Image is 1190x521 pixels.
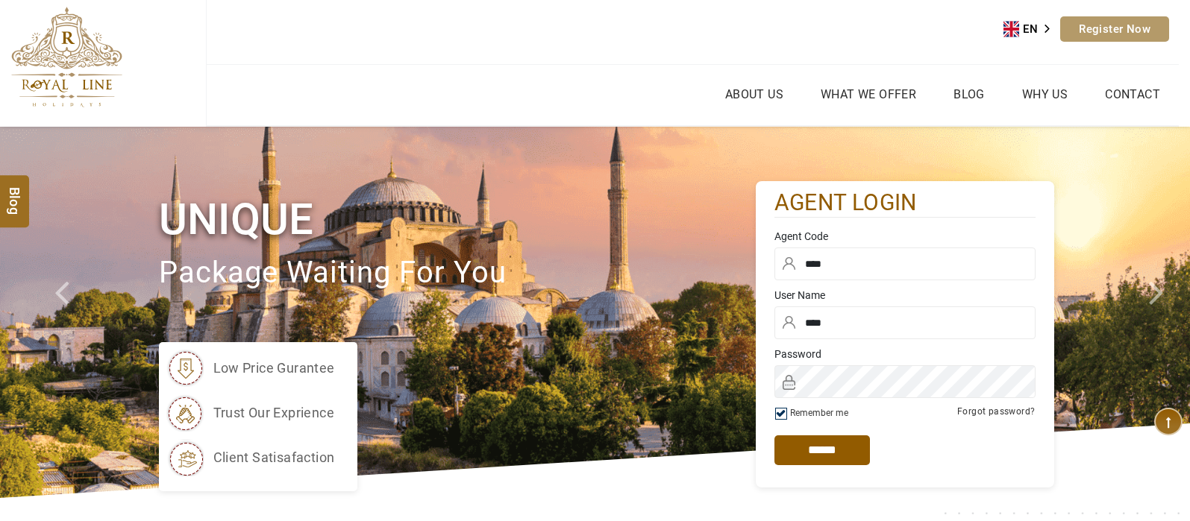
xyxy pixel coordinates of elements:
span: Blog [5,186,25,199]
a: About Us [721,83,787,105]
label: User Name [774,288,1036,303]
li: client satisafaction [166,439,335,476]
a: EN [1003,18,1060,40]
img: The Royal Line Holidays [11,7,122,107]
a: Why Us [1018,83,1071,105]
li: low price gurantee [166,350,335,387]
a: Check next image [1130,127,1190,498]
label: Agent Code [774,229,1036,244]
p: package waiting for you [159,248,756,298]
div: Language [1003,18,1060,40]
a: Blog [950,83,989,105]
li: trust our exprience [166,394,335,432]
a: What we Offer [817,83,920,105]
aside: Language selected: English [1003,18,1060,40]
a: Forgot password? [957,406,1035,417]
a: Check next prev [36,127,95,498]
label: Password [774,347,1036,361]
h1: Unique [159,192,756,247]
a: Register Now [1060,16,1169,42]
h2: agent login [774,189,1036,218]
a: Contact [1101,83,1164,105]
label: Remember me [790,408,848,418]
